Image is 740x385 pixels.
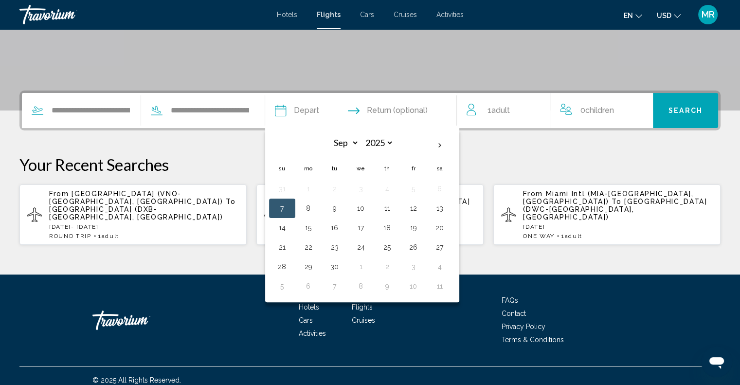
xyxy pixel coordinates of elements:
span: 1 [561,233,582,239]
button: Day 9 [327,202,343,215]
a: Hotels [277,11,297,18]
div: Search widget [22,93,718,128]
button: Day 8 [353,279,369,293]
button: Day 13 [432,202,448,215]
button: Depart date [275,93,319,128]
button: Day 6 [432,182,448,196]
span: Cruises [394,11,417,18]
button: Day 15 [301,221,316,235]
button: Change language [624,8,642,22]
span: © 2025 All Rights Reserved. [92,376,181,384]
button: Day 1 [301,182,316,196]
a: Terms & Conditions [502,336,564,344]
p: Your Recent Searches [19,155,721,174]
span: From [523,190,543,198]
a: FAQs [502,296,518,304]
button: Day 21 [274,240,290,254]
span: Miami Intl (MIA-[GEOGRAPHIC_DATA], [GEOGRAPHIC_DATA]) [523,190,694,205]
span: Search [668,107,703,115]
button: Day 10 [406,279,421,293]
span: [GEOGRAPHIC_DATA] (DWC-[GEOGRAPHIC_DATA], [GEOGRAPHIC_DATA]) [523,198,707,221]
button: Day 25 [379,240,395,254]
button: Day 3 [353,182,369,196]
button: Day 12 [406,202,421,215]
p: [DATE] [523,223,713,230]
a: Flights [317,11,341,18]
button: Day 5 [274,279,290,293]
span: ONE WAY [523,233,555,239]
a: Travorium [92,306,190,335]
a: Contact [502,310,526,317]
span: Adult [102,233,119,239]
button: Day 14 [274,221,290,235]
span: Children [585,106,614,115]
select: Select year [362,134,394,151]
button: Day 11 [432,279,448,293]
button: User Menu [695,4,721,25]
span: 1 [487,104,509,117]
span: 0 [580,104,614,117]
button: Day 8 [301,202,316,215]
a: Cars [360,11,374,18]
button: Day 7 [327,279,343,293]
span: MR [702,10,715,19]
button: Day 24 [353,240,369,254]
a: Flights [352,303,373,311]
button: Day 4 [379,182,395,196]
button: Day 28 [274,260,290,274]
span: ROUND TRIP [49,233,91,239]
a: Activities [299,330,326,337]
p: [DATE] - [DATE] [49,223,239,230]
button: From Miami Intl (MIA-[GEOGRAPHIC_DATA], [GEOGRAPHIC_DATA]) To [GEOGRAPHIC_DATA] (DWC-[GEOGRAPHIC_... [493,184,721,245]
button: Day 23 [327,240,343,254]
button: Travelers: 1 adult, 0 children [457,93,652,128]
button: Day 5 [406,182,421,196]
button: Day 4 [432,260,448,274]
button: Day 11 [379,202,395,215]
button: Day 30 [327,260,343,274]
button: Day 2 [379,260,395,274]
span: Adult [491,106,509,115]
a: Travorium [19,5,267,24]
button: Day 26 [406,240,421,254]
button: Day 3 [406,260,421,274]
span: 1 [98,233,119,239]
span: To [226,198,235,205]
a: Activities [436,11,464,18]
button: Day 17 [353,221,369,235]
a: Hotels [299,303,319,311]
button: Day 10 [353,202,369,215]
button: Day 6 [301,279,316,293]
iframe: Button to launch messaging window [701,346,732,377]
button: Day 22 [301,240,316,254]
button: Next month [427,134,453,157]
span: [GEOGRAPHIC_DATA] (DXB-[GEOGRAPHIC_DATA], [GEOGRAPHIC_DATA]) [49,205,223,221]
span: To [612,198,621,205]
button: Day 29 [301,260,316,274]
span: en [624,12,633,19]
button: Day 20 [432,221,448,235]
select: Select month [327,134,359,151]
button: Day 16 [327,221,343,235]
span: Return (optional) [367,104,428,117]
a: Cruises [352,316,375,324]
span: From [49,190,69,198]
button: Day 18 [379,221,395,235]
span: Adult [564,233,582,239]
button: Day 7 [274,202,290,215]
button: Day 1 [353,260,369,274]
a: Cars [299,316,313,324]
span: [GEOGRAPHIC_DATA] (VNO-[GEOGRAPHIC_DATA], [GEOGRAPHIC_DATA]) [49,190,223,205]
span: USD [657,12,671,19]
